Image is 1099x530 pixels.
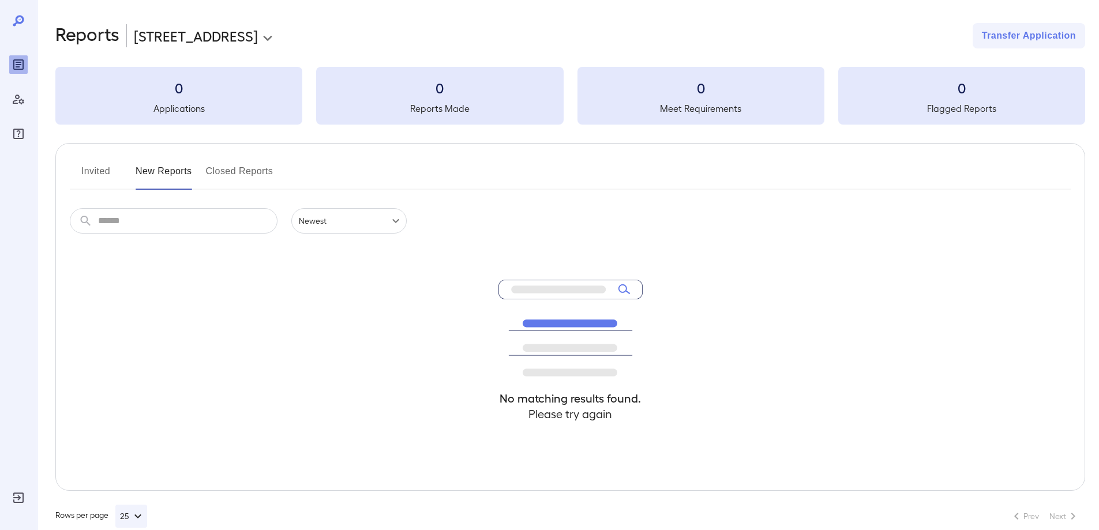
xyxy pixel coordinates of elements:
h2: Reports [55,23,119,48]
h5: Reports Made [316,102,563,115]
h5: Flagged Reports [838,102,1085,115]
button: Transfer Application [973,23,1085,48]
h3: 0 [577,78,824,97]
button: Closed Reports [206,162,273,190]
h3: 0 [838,78,1085,97]
summary: 0Applications0Reports Made0Meet Requirements0Flagged Reports [55,67,1085,125]
div: Manage Users [9,90,28,108]
button: 25 [115,505,147,528]
h4: Please try again [498,406,643,422]
h3: 0 [55,78,302,97]
h5: Applications [55,102,302,115]
h5: Meet Requirements [577,102,824,115]
div: Rows per page [55,505,147,528]
div: Newest [291,208,407,234]
div: FAQ [9,125,28,143]
button: New Reports [136,162,192,190]
p: [STREET_ADDRESS] [134,27,258,45]
button: Invited [70,162,122,190]
h4: No matching results found. [498,390,643,406]
h3: 0 [316,78,563,97]
nav: pagination navigation [1004,507,1085,525]
div: Reports [9,55,28,74]
div: Log Out [9,488,28,507]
